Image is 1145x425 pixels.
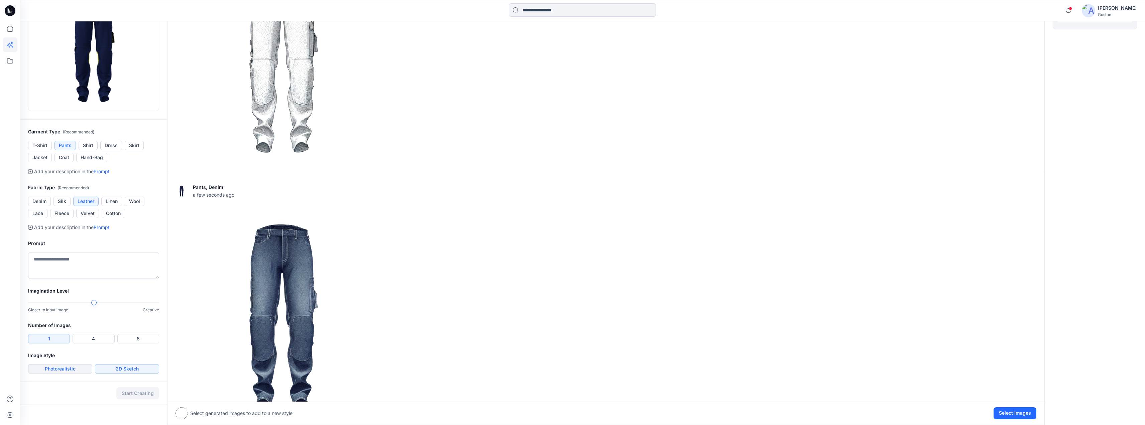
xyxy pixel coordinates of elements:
[28,334,70,343] button: 1
[143,307,159,313] p: Creative
[28,197,51,206] button: Denim
[1098,4,1137,12] div: [PERSON_NAME]
[28,364,92,374] button: Photorealistic
[54,153,74,162] button: Coat
[28,321,159,329] h2: Number of Images
[28,141,52,150] button: T-Shirt
[125,197,144,206] button: Wool
[994,407,1036,419] button: Select Images
[28,209,47,218] button: Lace
[193,191,234,198] span: a few seconds ago
[76,153,107,162] button: Hand-Bag
[100,141,122,150] button: Dress
[28,307,68,313] p: Closer to input image
[1082,4,1095,17] img: avatar
[117,334,159,343] button: 8
[193,183,234,191] p: Pants, Denim
[73,197,99,206] button: Leather
[53,197,71,206] button: Silk
[54,141,76,150] button: Pants
[58,185,89,190] span: ( Recommended )
[73,334,114,343] button: 4
[79,141,98,150] button: Shirt
[95,364,159,374] button: 2D Sketch
[94,169,110,174] a: Prompt
[34,168,110,176] p: Add your description in the
[101,197,122,206] button: Linen
[28,239,159,247] h2: Prompt
[76,209,99,218] button: Velvet
[190,409,293,417] p: Select generated images to add to a new style
[28,128,159,136] h2: Garment Type
[63,129,94,134] span: ( Recommended )
[28,351,159,359] h2: Image Style
[1098,12,1137,17] div: Guston
[28,287,159,295] h2: Imagination Level
[125,141,144,150] button: Skirt
[34,223,110,231] p: Add your description in the
[94,224,110,230] a: Prompt
[50,209,74,218] button: Fleece
[176,207,388,420] img: 0.png
[28,184,159,192] h2: Fabric Type
[102,209,125,218] button: Cotton
[28,153,52,162] button: Jacket
[176,185,188,197] img: eyJhbGciOiJIUzI1NiIsImtpZCI6IjAiLCJ0eXAiOiJKV1QifQ.eyJkYXRhIjp7InR5cGUiOiJzdG9yYWdlIiwicGF0aCI6Im...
